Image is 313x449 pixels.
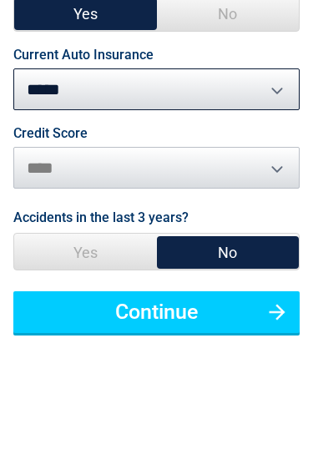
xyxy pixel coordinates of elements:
label: Current Auto Insurance [13,48,154,62]
span: Yes [14,234,157,271]
button: Continue [13,291,300,333]
label: Credit Score [13,127,88,140]
span: No [157,234,300,271]
label: Accidents in the last 3 years? [13,206,189,229]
